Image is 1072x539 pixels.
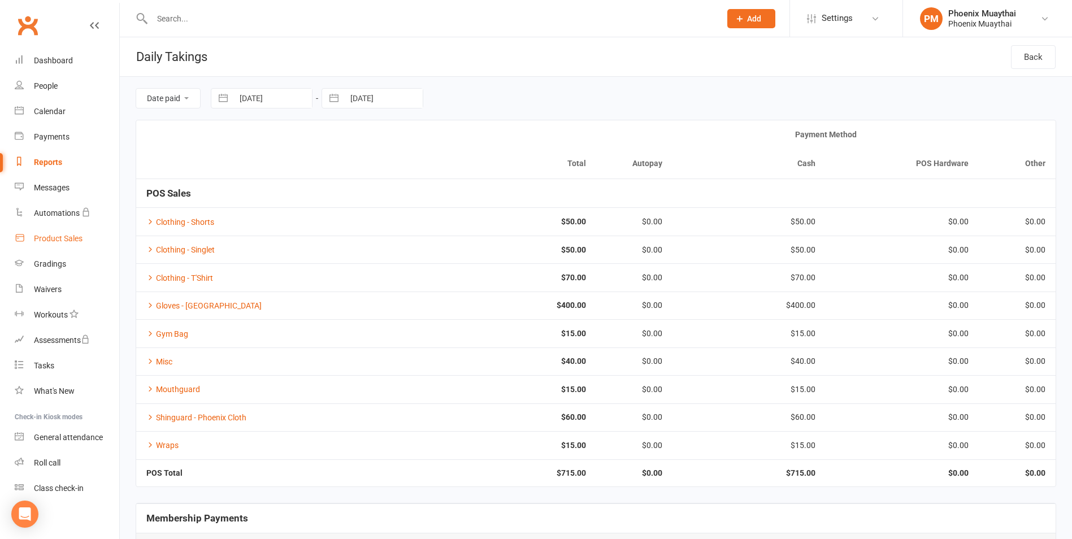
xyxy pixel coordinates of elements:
[15,302,119,328] a: Workouts
[989,218,1045,226] div: $0.00
[146,413,246,422] a: Shinguard - Phoenix Cloth
[15,328,119,353] a: Assessments
[15,450,119,476] a: Roll call
[453,413,586,421] strong: $60.00
[15,48,119,73] a: Dashboard
[34,259,66,268] div: Gradings
[146,188,1045,199] h5: POS Sales
[344,89,423,108] input: To
[727,9,775,28] button: Add
[1011,45,1056,69] a: Back
[146,513,1045,524] h5: Membership Payments
[149,11,713,27] input: Search...
[606,329,663,338] div: $0.00
[34,208,80,218] div: Automations
[822,6,853,31] span: Settings
[836,159,969,168] div: POS Hardware
[15,150,119,175] a: Reports
[453,357,586,366] strong: $40.00
[15,175,119,201] a: Messages
[606,131,1045,139] div: Payment Method
[683,273,815,282] div: $70.00
[34,81,58,90] div: People
[34,458,60,467] div: Roll call
[453,385,586,394] strong: $15.00
[989,273,1045,282] div: $0.00
[606,246,663,254] div: $0.00
[948,19,1016,29] div: Phoenix Muaythai
[34,336,90,345] div: Assessments
[606,469,663,477] strong: $0.00
[836,329,969,338] div: $0.00
[683,301,815,310] div: $400.00
[15,353,119,379] a: Tasks
[836,413,969,421] div: $0.00
[948,8,1016,19] div: Phoenix Muaythai
[146,441,179,450] a: Wraps
[34,234,83,243] div: Product Sales
[683,246,815,254] div: $50.00
[14,11,42,40] a: Clubworx
[15,379,119,404] a: What's New
[146,385,200,394] a: Mouthguard
[989,413,1045,421] div: $0.00
[146,329,188,338] a: Gym Bag
[606,441,663,450] div: $0.00
[606,273,663,282] div: $0.00
[683,441,815,450] div: $15.00
[34,386,75,395] div: What's New
[747,14,761,23] span: Add
[606,218,663,226] div: $0.00
[989,159,1045,168] div: Other
[453,218,586,226] strong: $50.00
[11,501,38,528] div: Open Intercom Messenger
[34,107,66,116] div: Calendar
[453,329,586,338] strong: $15.00
[606,159,663,168] div: Autopay
[34,132,70,141] div: Payments
[606,357,663,366] div: $0.00
[683,329,815,338] div: $15.00
[989,441,1045,450] div: $0.00
[836,273,969,282] div: $0.00
[15,476,119,501] a: Class kiosk mode
[146,468,183,477] strong: POS Total
[34,56,73,65] div: Dashboard
[683,159,815,168] div: Cash
[15,201,119,226] a: Automations
[989,246,1045,254] div: $0.00
[120,37,207,76] h1: Daily Takings
[15,73,119,99] a: People
[15,99,119,124] a: Calendar
[683,385,815,394] div: $15.00
[606,301,663,310] div: $0.00
[34,433,103,442] div: General attendance
[34,484,84,493] div: Class check-in
[836,441,969,450] div: $0.00
[683,357,815,366] div: $40.00
[683,413,815,421] div: $60.00
[15,124,119,150] a: Payments
[146,357,172,366] a: Misc
[453,441,586,450] strong: $15.00
[836,301,969,310] div: $0.00
[453,273,586,282] strong: $70.00
[15,425,119,450] a: General attendance kiosk mode
[920,7,943,30] div: PM
[146,245,215,254] a: Clothing - Singlet
[989,385,1045,394] div: $0.00
[453,159,586,168] div: Total
[34,158,62,167] div: Reports
[989,357,1045,366] div: $0.00
[233,89,312,108] input: From
[836,385,969,394] div: $0.00
[683,469,815,477] strong: $715.00
[34,361,54,370] div: Tasks
[989,301,1045,310] div: $0.00
[836,218,969,226] div: $0.00
[836,469,969,477] strong: $0.00
[453,469,586,477] strong: $715.00
[146,273,213,282] a: Clothing - T'Shirt
[146,218,214,227] a: Clothing - Shorts
[683,218,815,226] div: $50.00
